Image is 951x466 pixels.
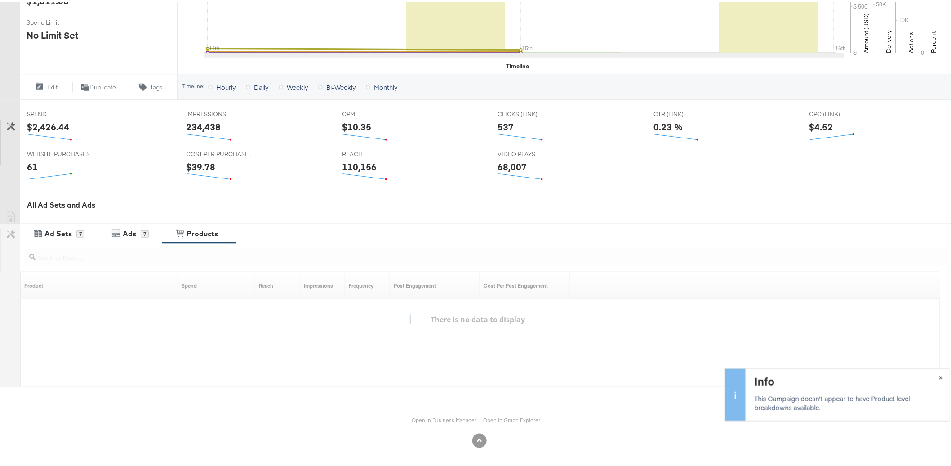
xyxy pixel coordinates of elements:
[885,28,893,51] text: Delivery
[27,108,94,117] span: SPEND
[187,159,216,172] div: $39.78
[506,60,529,69] div: Timeline
[76,228,84,236] div: 7
[124,80,177,91] button: Tags
[254,81,268,90] span: Daily
[27,27,78,40] div: No Limit Set
[907,30,915,51] text: Actions
[326,81,356,90] span: Bi-Weekly
[187,227,218,237] div: Products
[89,81,116,90] span: Duplicate
[44,227,72,237] div: Ad Sets
[342,108,409,117] span: CPM
[862,12,871,51] text: Amount (USD)
[27,17,94,25] span: Spend Limit
[342,119,371,132] div: $10.35
[342,159,377,172] div: 110,156
[182,81,204,88] div: Timeline:
[653,108,721,117] span: CTR (LINK)
[755,372,938,387] div: Info
[939,370,943,380] span: ×
[809,108,877,117] span: CPC (LINK)
[150,81,163,90] span: Tags
[930,30,938,51] text: Percent
[498,108,565,117] span: CLICKS (LINK)
[287,81,308,90] span: Weekly
[141,228,149,236] div: 7
[498,159,527,172] div: 68,007
[342,148,409,157] span: REACH
[187,148,254,157] span: COST PER PURCHASE (WEBSITE EVENTS)
[483,415,540,422] a: Open in Graph Explorer
[27,119,69,132] div: $2,426.44
[755,392,938,410] p: This Campaign doesn't appear to have Product level breakdowns available.
[72,80,125,91] button: Duplicate
[498,119,514,132] div: 537
[27,148,94,157] span: WEBSITE PURCHASES
[187,119,221,132] div: 234,438
[187,108,254,117] span: IMPRESSIONS
[27,159,38,172] div: 61
[374,81,397,90] span: Monthly
[123,227,136,237] div: Ads
[933,367,949,383] button: ×
[498,148,565,157] span: VIDEO PLAYS
[412,415,476,422] a: Open in Business Manager
[20,80,72,91] button: Edit
[653,119,683,132] div: 0.23 %
[216,81,236,90] span: Hourly
[47,81,58,90] span: Edit
[809,119,833,132] div: $4.52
